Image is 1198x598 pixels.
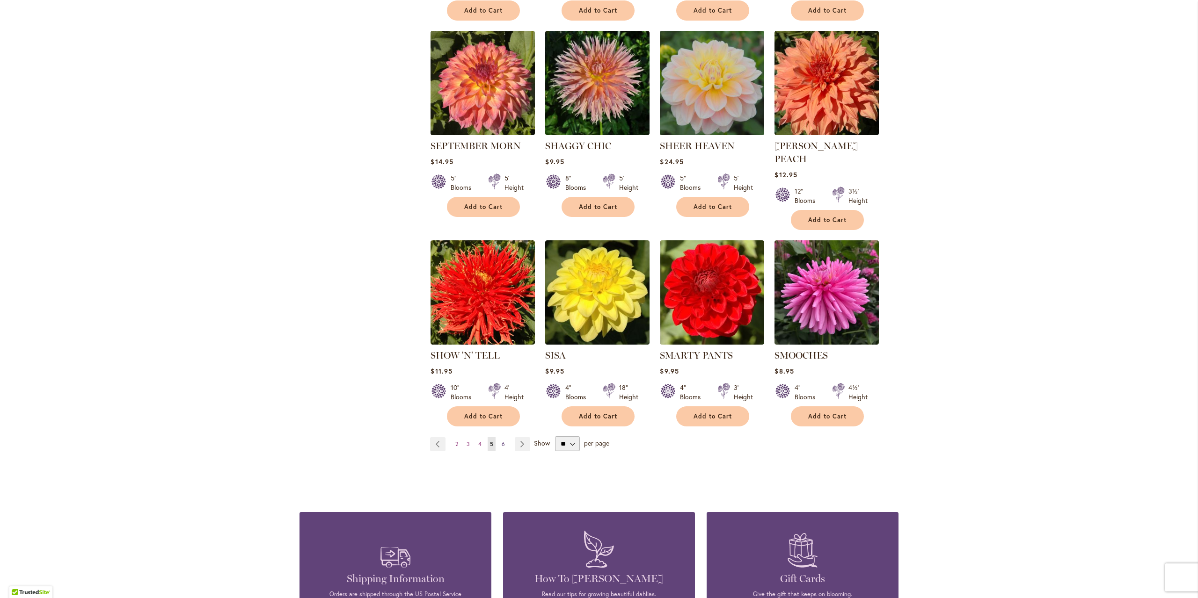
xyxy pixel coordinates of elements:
[774,350,828,361] a: SMOOCHES
[660,240,764,345] img: SMARTY PANTS
[504,173,524,192] div: 5' Height
[579,412,617,420] span: Add to Cart
[795,187,821,205] div: 12" Blooms
[660,31,764,135] img: SHEER HEAVEN
[774,128,879,137] a: Sherwood's Peach
[517,572,681,585] h4: How To [PERSON_NAME]
[791,0,864,21] button: Add to Cart
[431,140,521,151] a: SEPTEMBER MORN
[774,338,879,346] a: SMOOCHES
[694,203,732,211] span: Add to Cart
[478,440,482,447] span: 4
[504,383,524,402] div: 4' Height
[545,240,650,345] img: SISA
[808,7,847,14] span: Add to Cart
[545,338,650,346] a: SISA
[660,350,733,361] a: SMARTY PANTS
[464,437,472,451] a: 3
[791,210,864,230] button: Add to Cart
[848,187,868,205] div: 3½' Height
[431,240,535,345] img: SHOW 'N' TELL
[774,367,794,375] span: $8.95
[660,367,679,375] span: $9.95
[680,383,706,402] div: 4" Blooms
[431,367,452,375] span: $11.95
[808,412,847,420] span: Add to Cart
[545,128,650,137] a: SHAGGY CHIC
[562,197,635,217] button: Add to Cart
[534,439,550,447] span: Show
[660,128,764,137] a: SHEER HEAVEN
[562,0,635,21] button: Add to Cart
[502,440,505,447] span: 6
[660,157,683,166] span: $24.95
[619,173,638,192] div: 5' Height
[545,350,566,361] a: SISA
[579,7,617,14] span: Add to Cart
[619,383,638,402] div: 18" Height
[774,31,879,135] img: Sherwood's Peach
[476,437,484,451] a: 4
[694,7,732,14] span: Add to Cart
[447,197,520,217] button: Add to Cart
[791,406,864,426] button: Add to Cart
[734,173,753,192] div: 5' Height
[451,173,477,192] div: 5" Blooms
[660,140,735,151] a: SHEER HEAVEN
[774,240,879,345] img: SMOOCHES
[545,157,564,166] span: $9.95
[774,170,797,179] span: $12.95
[660,338,764,346] a: SMARTY PANTS
[808,216,847,224] span: Add to Cart
[447,0,520,21] button: Add to Cart
[676,197,749,217] button: Add to Cart
[676,0,749,21] button: Add to Cart
[431,31,535,135] img: September Morn
[467,440,470,447] span: 3
[734,383,753,402] div: 3' Height
[431,128,535,137] a: September Morn
[490,440,493,447] span: 5
[774,140,858,165] a: [PERSON_NAME] PEACH
[431,350,500,361] a: SHOW 'N' TELL
[795,383,821,402] div: 4" Blooms
[451,383,477,402] div: 10" Blooms
[545,367,564,375] span: $9.95
[676,406,749,426] button: Add to Cart
[464,7,503,14] span: Add to Cart
[464,412,503,420] span: Add to Cart
[314,572,477,585] h4: Shipping Information
[584,439,609,447] span: per page
[447,406,520,426] button: Add to Cart
[579,203,617,211] span: Add to Cart
[464,203,503,211] span: Add to Cart
[565,383,592,402] div: 4" Blooms
[562,406,635,426] button: Add to Cart
[545,31,650,135] img: SHAGGY CHIC
[7,565,33,591] iframe: Launch Accessibility Center
[565,173,592,192] div: 8" Blooms
[431,157,453,166] span: $14.95
[453,437,460,451] a: 2
[721,572,884,585] h4: Gift Cards
[455,440,458,447] span: 2
[431,338,535,346] a: SHOW 'N' TELL
[680,173,706,192] div: 5" Blooms
[499,437,507,451] a: 6
[545,140,611,151] a: SHAGGY CHIC
[848,383,868,402] div: 4½' Height
[694,412,732,420] span: Add to Cart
